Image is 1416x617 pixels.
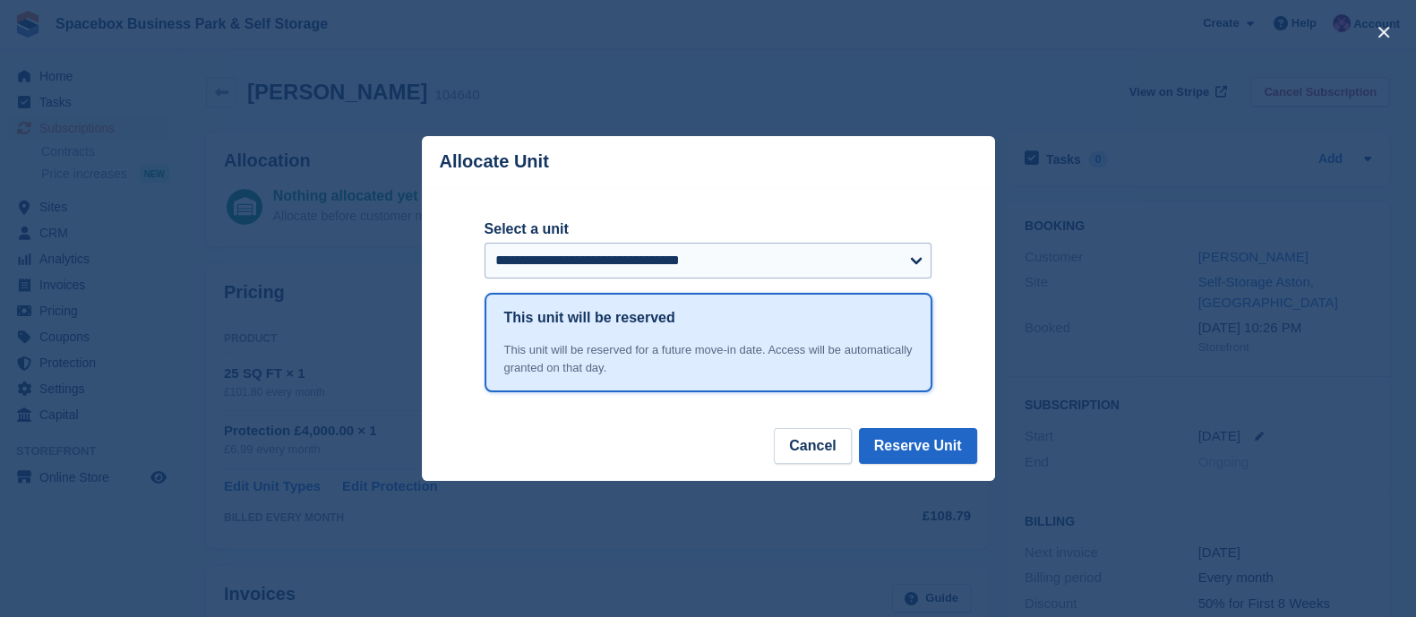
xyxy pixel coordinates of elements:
[440,151,549,172] p: Allocate Unit
[485,219,932,240] label: Select a unit
[504,341,913,376] div: This unit will be reserved for a future move-in date. Access will be automatically granted on tha...
[504,307,675,329] h1: This unit will be reserved
[1369,18,1398,47] button: close
[774,428,851,464] button: Cancel
[859,428,977,464] button: Reserve Unit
